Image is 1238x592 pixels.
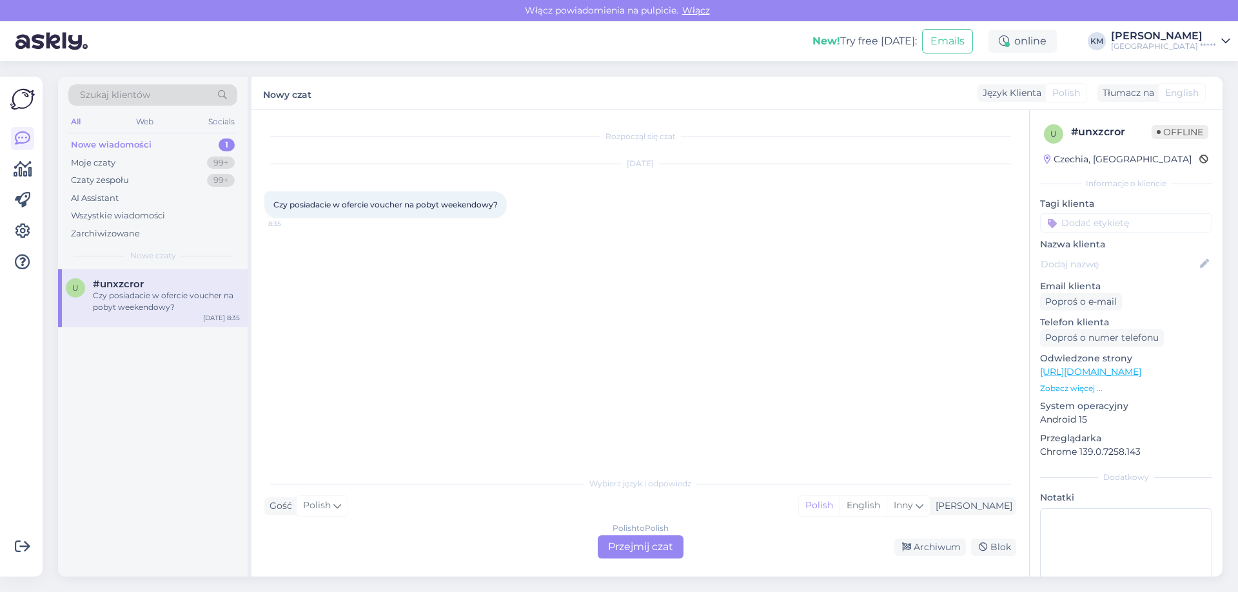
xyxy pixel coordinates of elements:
div: 1 [219,138,235,151]
div: 99+ [207,174,235,187]
span: Polish [303,499,331,513]
p: Nazwa klienta [1040,238,1212,251]
span: Inny [894,499,913,511]
div: AI Assistant [71,192,119,205]
div: Poproś o numer telefonu [1040,329,1164,347]
p: Odwiedzone strony [1040,352,1212,365]
span: Włącz [678,5,714,16]
b: New! [812,35,840,47]
span: Szukaj klientów [80,88,150,102]
div: Try free [DATE]: [812,33,917,49]
input: Dodaj nazwę [1041,257,1197,271]
a: [PERSON_NAME][GEOGRAPHIC_DATA] ***** [1111,31,1230,52]
div: [PERSON_NAME] [930,499,1012,513]
a: [URL][DOMAIN_NAME] [1040,366,1141,377]
button: Emails [922,29,973,53]
div: Tłumacz na [1097,86,1154,100]
div: Polish [799,496,840,515]
p: System operacyjny [1040,399,1212,413]
input: Dodać etykietę [1040,213,1212,233]
p: Android 15 [1040,413,1212,426]
span: Polish [1052,86,1080,100]
div: Wybierz język i odpowiedz [264,478,1016,490]
div: Web [133,113,156,130]
span: u [72,283,79,292]
p: Email klienta [1040,280,1212,293]
p: Zobacz więcej ... [1040,383,1212,394]
div: Czaty zespołu [71,174,129,187]
div: Archiwum [894,539,966,556]
span: #unxzcror [93,278,144,290]
div: Informacje o kliencie [1040,178,1212,189]
div: English [840,496,887,515]
div: Zarchiwizowane [71,227,140,240]
div: Nowe wiadomości [71,138,152,151]
div: # unxzcror [1071,124,1152,140]
span: u [1050,129,1057,138]
div: Język Klienta [978,86,1041,100]
span: Nowe czaty [130,250,176,262]
div: Wszystkie wiadomości [71,209,165,222]
p: Notatki [1040,491,1212,504]
p: Telefon klienta [1040,316,1212,329]
div: 99+ [207,157,235,169]
p: Tagi klienta [1040,197,1212,211]
div: All [68,113,83,130]
div: online [988,30,1057,53]
span: Offline [1152,125,1208,139]
div: Moje czaty [71,157,115,169]
div: Przejmij czat [598,535,683,559]
div: [DATE] 8:35 [203,313,240,323]
div: Socials [206,113,237,130]
div: Czy posiadacie w ofercie voucher na pobyt weekendowy? [93,290,240,313]
p: Przeglądarka [1040,432,1212,445]
div: Blok [971,539,1016,556]
p: Chrome 139.0.7258.143 [1040,445,1212,459]
div: [PERSON_NAME] [1111,31,1216,41]
div: Gość [264,499,292,513]
label: Nowy czat [263,84,311,102]
div: Polish to Polish [613,522,669,534]
div: Rozpoczął się czat [264,131,1016,142]
div: [DATE] [264,158,1016,169]
div: Poproś o e-mail [1040,293,1122,310]
span: Czy posiadacie w ofercie voucher na pobyt weekendowy? [273,200,498,209]
span: 8:35 [268,219,317,229]
span: English [1165,86,1199,100]
div: KM [1088,32,1106,50]
img: Askly Logo [10,87,35,111]
div: Dodatkowy [1040,472,1212,483]
div: Czechia, [GEOGRAPHIC_DATA] [1044,153,1192,166]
